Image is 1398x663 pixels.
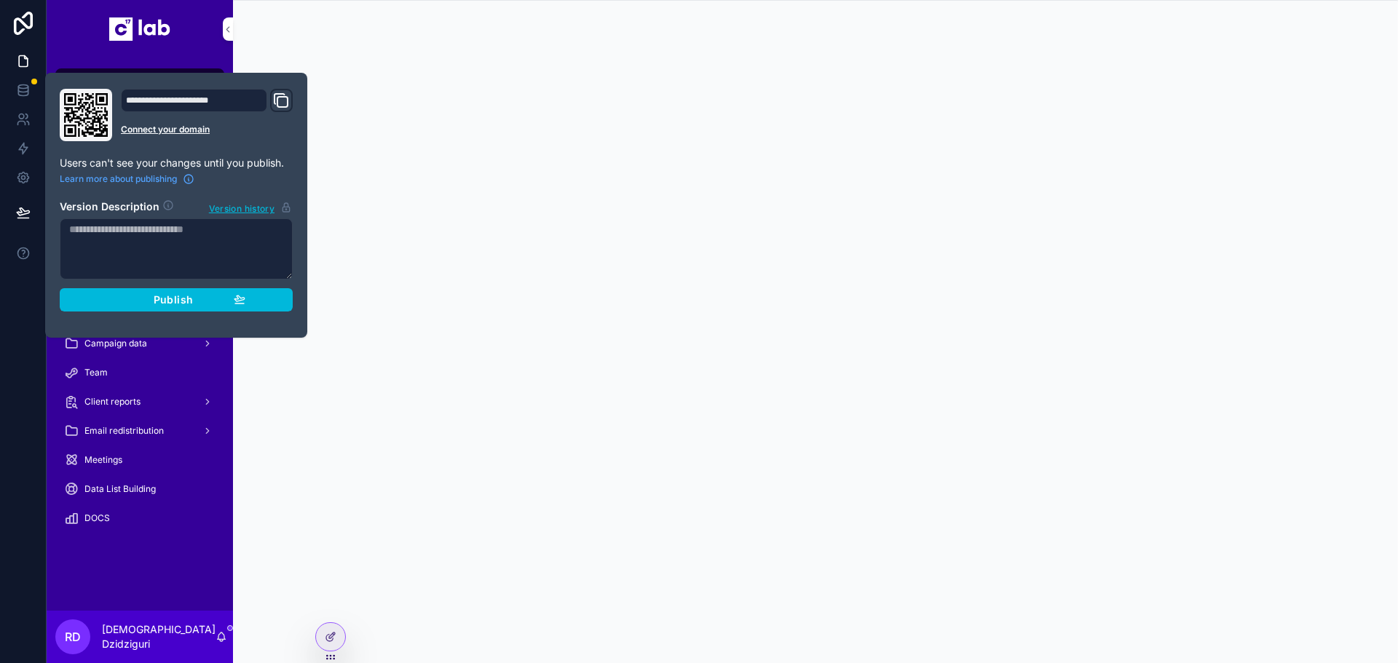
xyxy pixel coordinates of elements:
img: App logo [109,17,170,41]
span: Client reports [84,396,141,408]
a: Meetings [55,447,224,473]
a: Analytics [55,68,224,95]
h2: Version Description [60,199,159,215]
span: Learn more about publishing [60,173,177,185]
button: Version history [208,199,293,215]
span: Publish [154,293,193,306]
span: Campaign data [84,338,147,349]
a: Client reports [55,389,224,415]
span: RD [65,628,81,646]
span: Version history [209,200,275,215]
a: Data List Building [55,476,224,502]
div: scrollable content [47,58,233,550]
a: DOCS [55,505,224,531]
a: Team [55,360,224,386]
p: [DEMOGRAPHIC_DATA] Dzidziguri [102,622,216,651]
span: Team [84,367,108,378]
button: Publish [60,288,293,311]
a: Campaign data [55,330,224,357]
p: Users can't see your changes until you publish. [60,156,293,170]
span: DOCS [84,512,110,524]
span: Meetings [84,454,122,466]
span: Data List Building [84,483,156,495]
a: Email redistribution [55,418,224,444]
a: Connect your domain [121,124,293,135]
div: Domain and Custom Link [121,89,293,141]
a: Learn more about publishing [60,173,194,185]
span: Email redistribution [84,425,164,437]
